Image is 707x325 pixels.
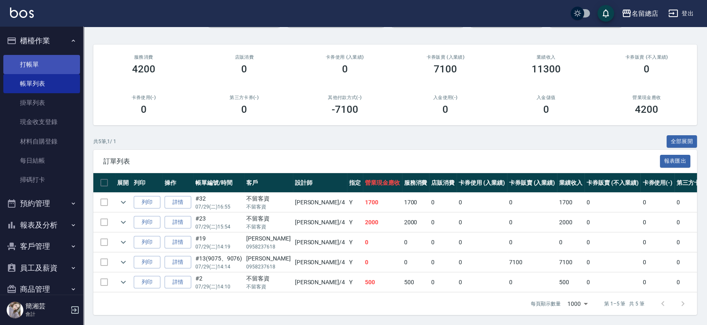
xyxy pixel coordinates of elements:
[632,8,658,19] div: 名留總店
[597,5,614,22] button: save
[195,243,242,251] p: 07/29 (二) 14:19
[293,213,347,232] td: [PERSON_NAME] /4
[457,253,507,272] td: 0
[246,214,290,223] div: 不留客資
[25,302,68,310] h5: 簡湘芸
[585,173,640,193] th: 卡券販賣 (不入業績)
[244,173,292,193] th: 客戶
[457,173,507,193] th: 卡券使用 (入業績)
[429,173,457,193] th: 店販消費
[103,55,184,60] h3: 服務消費
[607,55,687,60] h2: 卡券販賣 (不入業績)
[193,273,244,292] td: #2
[134,216,160,229] button: 列印
[640,233,675,252] td: 0
[3,112,80,131] a: 現金收支登錄
[293,173,347,193] th: 設計師
[165,196,191,209] a: 詳情
[363,253,402,272] td: 0
[193,233,244,252] td: #19
[644,63,650,75] h3: 0
[347,273,363,292] td: Y
[429,253,457,272] td: 0
[293,193,347,212] td: [PERSON_NAME] /4
[607,95,687,100] h2: 營業現金應收
[532,63,561,75] h3: 11300
[117,216,130,228] button: expand row
[204,55,285,60] h2: 店販消費
[195,283,242,290] p: 07/29 (二) 14:10
[3,214,80,236] button: 報表及分析
[93,138,116,145] p: 共 5 筆, 1 / 1
[585,253,640,272] td: 0
[405,95,486,100] h2: 入金使用(-)
[342,63,348,75] h3: 0
[10,7,34,18] img: Logo
[134,236,160,249] button: 列印
[241,63,247,75] h3: 0
[293,253,347,272] td: [PERSON_NAME] /4
[507,173,557,193] th: 卡券販賣 (入業績)
[347,173,363,193] th: 指定
[103,157,660,166] span: 訂單列表
[640,273,675,292] td: 0
[3,278,80,300] button: 商品管理
[25,310,68,318] p: 會計
[557,253,585,272] td: 7100
[117,256,130,268] button: expand row
[557,233,585,252] td: 0
[3,93,80,112] a: 掛單列表
[557,173,585,193] th: 業績收入
[117,236,130,248] button: expand row
[640,193,675,212] td: 0
[442,104,448,115] h3: 0
[564,293,591,315] div: 1000
[604,300,645,308] p: 第 1–5 筆 共 5 筆
[531,300,561,308] p: 每頁顯示數量
[660,157,691,165] a: 報表匯出
[193,213,244,232] td: #23
[457,213,507,232] td: 0
[640,253,675,272] td: 0
[204,95,285,100] h2: 第三方卡券(-)
[195,223,242,231] p: 07/29 (二) 15:54
[115,173,132,193] th: 展開
[363,213,402,232] td: 2000
[246,254,290,263] div: [PERSON_NAME]
[241,104,247,115] h3: 0
[3,55,80,74] a: 打帳單
[665,6,697,21] button: 登出
[246,283,290,290] p: 不留客資
[117,196,130,208] button: expand row
[3,151,80,170] a: 每日結帳
[585,213,640,232] td: 0
[246,243,290,251] p: 0958237618
[246,203,290,211] p: 不留客資
[635,104,658,115] h3: 4200
[640,173,675,193] th: 卡券使用(-)
[402,273,430,292] td: 500
[103,95,184,100] h2: 卡券使用(-)
[165,256,191,269] a: 詳情
[457,233,507,252] td: 0
[165,276,191,289] a: 詳情
[246,194,290,203] div: 不留客資
[293,233,347,252] td: [PERSON_NAME] /4
[3,193,80,214] button: 預約管理
[193,253,244,272] td: #13 (9075、9076)
[305,95,385,100] h2: 其他付款方式(-)
[195,203,242,211] p: 07/29 (二) 16:55
[293,273,347,292] td: [PERSON_NAME] /4
[3,170,80,189] a: 掃碼打卡
[557,213,585,232] td: 2000
[585,193,640,212] td: 0
[402,173,430,193] th: 服務消費
[132,173,162,193] th: 列印
[193,193,244,212] td: #32
[457,273,507,292] td: 0
[134,256,160,269] button: 列印
[557,273,585,292] td: 500
[402,193,430,212] td: 1700
[543,104,549,115] h3: 0
[429,273,457,292] td: 0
